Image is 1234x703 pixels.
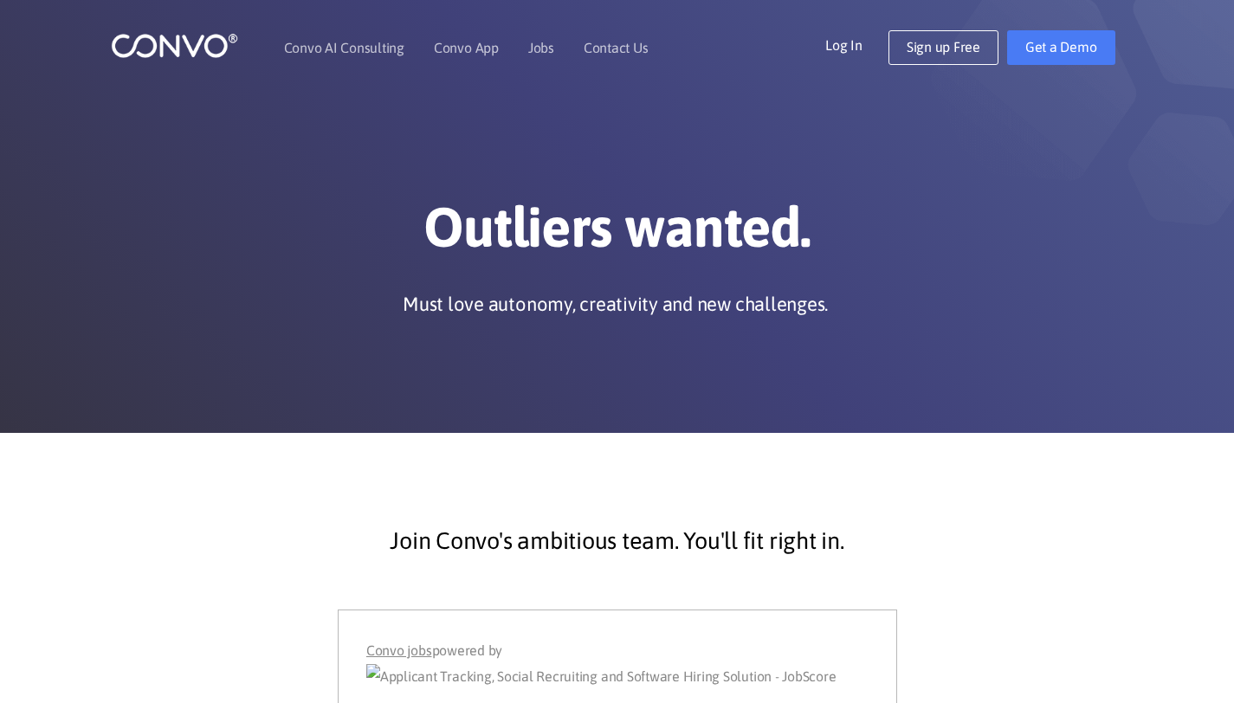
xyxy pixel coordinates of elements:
[825,30,888,58] a: Log In
[528,41,554,55] a: Jobs
[403,291,828,317] p: Must love autonomy, creativity and new challenges.
[584,41,649,55] a: Contact Us
[366,638,868,690] div: powered by
[366,664,837,690] img: Applicant Tracking, Social Recruiting and Software Hiring Solution - JobScore
[1007,30,1115,65] a: Get a Demo
[888,30,998,65] a: Sign up Free
[111,32,238,59] img: logo_1.png
[366,638,432,664] a: Convo jobs
[434,41,499,55] a: Convo App
[150,519,1085,563] p: Join Convo's ambitious team. You'll fit right in.
[284,41,404,55] a: Convo AI Consulting
[137,194,1098,274] h1: Outliers wanted.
